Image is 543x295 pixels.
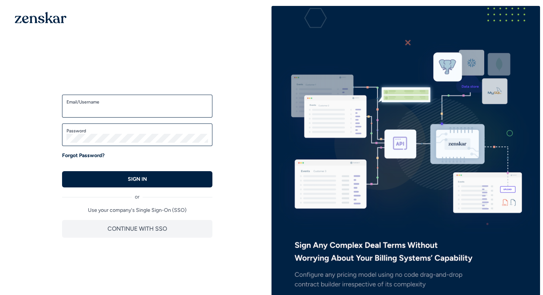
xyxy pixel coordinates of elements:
p: SIGN IN [128,176,147,183]
label: Email/Username [66,99,208,105]
button: SIGN IN [62,171,212,187]
a: Forgot Password? [62,152,105,159]
div: or [62,187,212,201]
img: 1OGAJ2xQqyY4LXKgY66KYq0eOWRCkrZdAb3gUhuVAqdWPZE9SRJmCz+oDMSn4zDLXe31Ii730ItAGKgCKgCCgCikA4Av8PJUP... [15,12,66,23]
button: CONTINUE WITH SSO [62,220,212,238]
label: Password [66,128,208,134]
p: Use your company's Single Sign-On (SSO) [62,207,212,214]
